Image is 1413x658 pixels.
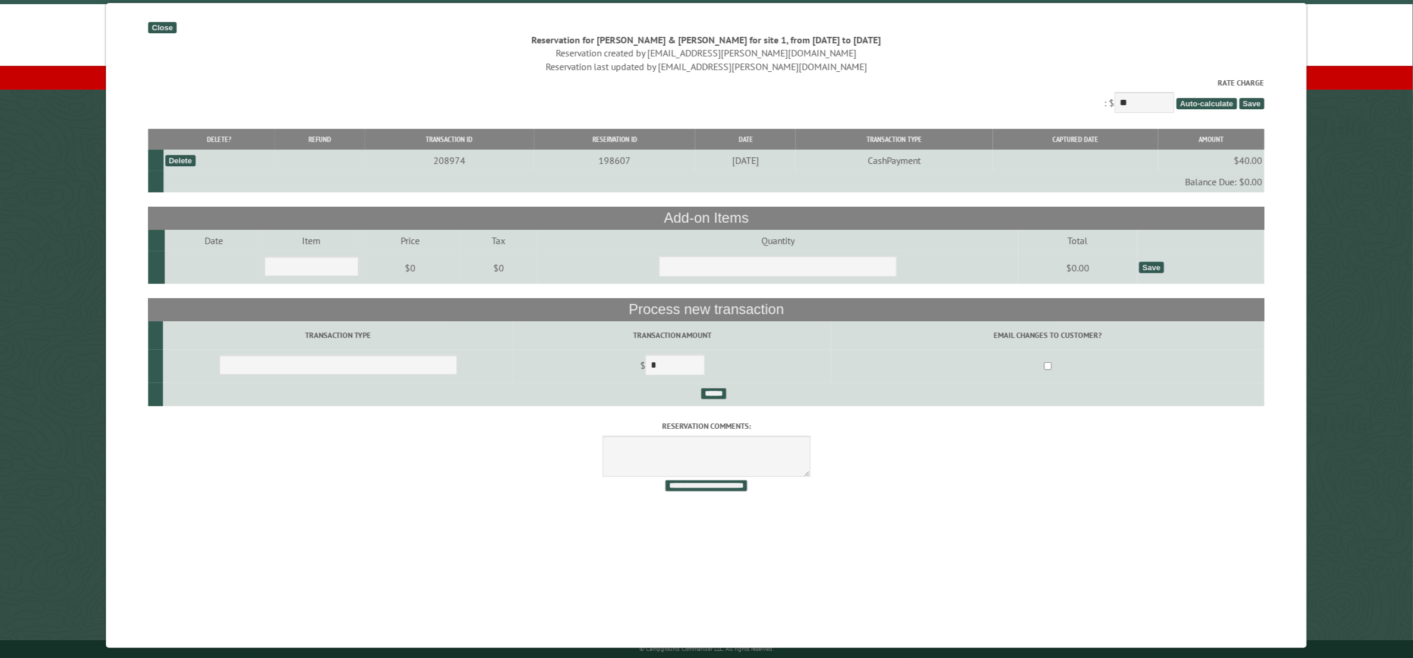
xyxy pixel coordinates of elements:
span: Save [1239,98,1264,109]
td: [DATE] [696,150,796,171]
div: : $ [149,77,1265,116]
div: Reservation for [PERSON_NAME] & [PERSON_NAME] for site 1, from [DATE] to [DATE] [149,33,1265,46]
label: Transaction Amount [515,330,829,341]
td: CashPayment [796,150,993,171]
div: Delete [165,155,195,166]
th: Delete? [163,129,276,150]
th: Date [696,129,796,150]
div: Close [149,22,176,33]
label: Transaction Type [165,330,512,341]
span: Auto-calculate [1177,98,1237,109]
label: Email changes to customer? [834,330,1263,341]
div: Reservation last updated by [EMAIL_ADDRESS][PERSON_NAME][DOMAIN_NAME] [149,60,1265,73]
div: Reservation created by [EMAIL_ADDRESS][PERSON_NAME][DOMAIN_NAME] [149,46,1265,59]
td: Tax [461,230,537,251]
div: Save [1139,262,1164,273]
small: © Campground Commander LLC. All rights reserved. [639,645,774,653]
th: Transaction Type [796,129,993,150]
th: Refund [276,129,365,150]
td: Price [360,230,461,251]
th: Captured Date [993,129,1158,150]
td: Item [263,230,360,251]
th: Transaction ID [365,129,534,150]
th: Add-on Items [149,207,1265,229]
td: Balance Due: $0.00 [163,171,1264,192]
td: Quantity [537,230,1018,251]
td: Total [1019,230,1137,251]
td: 208974 [365,150,534,171]
td: $0 [360,251,461,284]
label: Rate Charge [149,77,1265,88]
td: $40.00 [1158,150,1264,171]
td: $0 [461,251,537,284]
td: $0.00 [1019,251,1137,284]
th: Process new transaction [149,298,1265,321]
td: 198607 [534,150,696,171]
td: Date [165,230,263,251]
td: $ [513,350,831,383]
th: Amount [1158,129,1264,150]
th: Reservation ID [534,129,696,150]
label: Reservation comments: [149,420,1265,432]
